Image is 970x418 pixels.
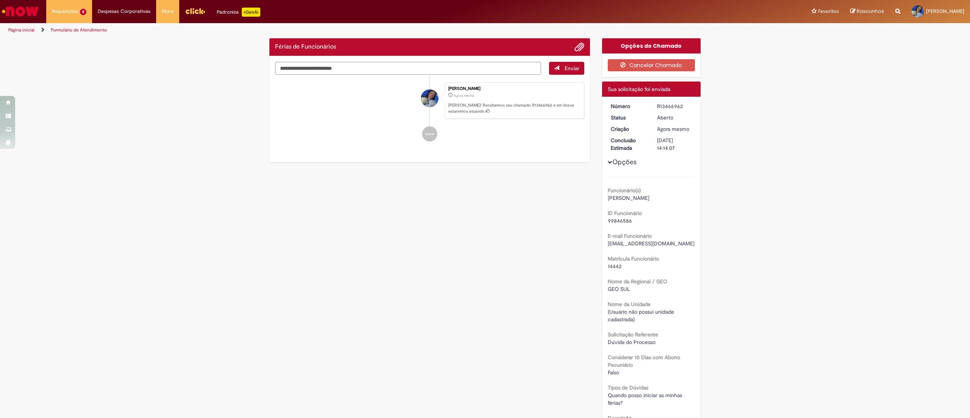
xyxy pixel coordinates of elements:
[608,187,641,194] b: Funcionário(s)
[608,255,659,262] b: Matrícula Funcionário
[608,301,651,308] b: Nome da Unidade
[608,384,648,391] b: Tipos de Dúvidas
[1,4,40,19] img: ServiceNow
[275,75,584,149] ul: Histórico de tíquete
[608,233,652,239] b: E-mail Funcionário
[448,86,580,91] div: [PERSON_NAME]
[242,8,260,17] p: +GenAi
[574,42,584,52] button: Adicionar anexos
[549,62,584,75] button: Enviar
[608,354,680,368] b: Considerar 10 Dias com Abono Pecuniário
[608,86,670,93] span: Sua solicitação foi enviada
[608,339,656,346] span: Dúvida do Processo
[657,137,692,152] div: [DATE] 14:14:07
[657,126,689,132] span: Agora mesmo
[608,195,649,201] span: [PERSON_NAME]
[608,308,676,323] span: (Usuário não possui unidade cadastrada)
[217,8,260,17] div: Padroniza
[6,23,641,37] ul: Trilhas de página
[608,59,695,71] button: Cancelar Chamado
[605,125,652,133] dt: Criação
[602,38,701,53] div: Opções do Chamado
[605,114,652,121] dt: Status
[608,331,658,338] b: Solicitação Referente
[850,8,884,15] a: Rascunhos
[52,8,78,15] span: Requisições
[608,217,632,224] span: 99846586
[857,8,884,15] span: Rascunhos
[608,392,684,406] span: Quando posso iniciar as minhas férias?
[608,240,695,247] span: [EMAIL_ADDRESS][DOMAIN_NAME]
[608,369,619,376] span: Falso
[98,8,150,15] span: Despesas Corporativas
[565,65,579,72] span: Enviar
[8,27,34,33] a: Página inicial
[608,286,630,292] span: GEO SUL
[275,44,336,50] h2: Férias de Funcionários Histórico de tíquete
[657,114,692,121] div: Aberto
[657,102,692,110] div: R13466962
[448,102,580,114] p: [PERSON_NAME]! Recebemos seu chamado R13466962 e em breve estaremos atuando.
[608,263,621,270] span: 14442
[608,278,667,285] b: Nome da Regional / GEO
[605,102,652,110] dt: Número
[185,5,205,17] img: click_logo_yellow_360x200.png
[454,93,474,98] time: 01/09/2025 10:14:03
[162,8,174,15] span: More
[657,125,692,133] div: 01/09/2025 10:14:03
[926,8,964,14] span: [PERSON_NAME]
[80,9,86,15] span: 8
[275,62,541,75] textarea: Digite sua mensagem aqui...
[275,82,584,119] li: Isabella Brancalhão
[51,27,107,33] a: Formulário de Atendimento
[605,137,652,152] dt: Conclusão Estimada
[818,8,839,15] span: Favoritos
[421,90,438,107] div: Isabella Brancalhão
[454,93,474,98] span: Agora mesmo
[608,210,642,217] b: ID Funcionário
